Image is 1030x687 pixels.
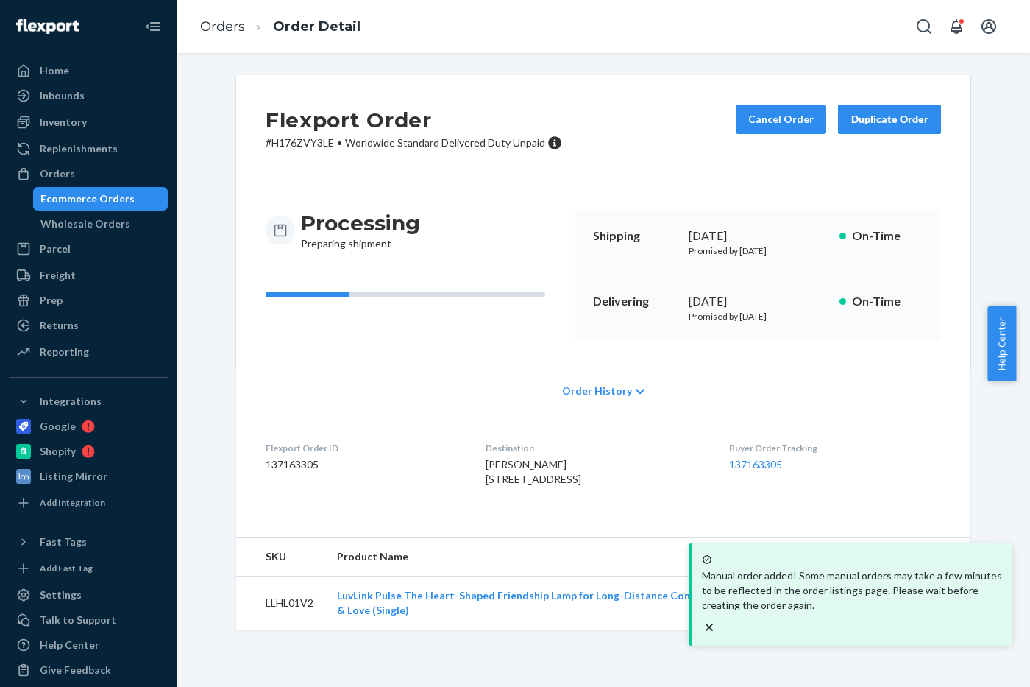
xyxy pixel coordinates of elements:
[852,293,923,310] p: On-Time
[9,440,168,463] a: Shopify
[729,458,782,471] a: 137163305
[325,538,748,577] th: Product Name
[9,658,168,682] button: Give Feedback
[9,608,168,632] a: Talk to Support
[9,289,168,312] a: Prep
[40,268,76,283] div: Freight
[987,306,1016,381] button: Help Center
[702,568,1002,613] p: Manual order added! Some manual orders may take a few minutes to be reflected in the order listin...
[40,496,105,509] div: Add Integration
[337,589,728,616] a: LuvLink Pulse The Heart-Shaped Friendship Lamp for Long-Distance Connection & Love (Single)
[40,562,93,574] div: Add Fast Tag
[40,216,130,231] div: Wholesale Orders
[702,620,717,635] svg: close toast
[9,390,168,413] button: Integrations
[40,88,85,103] div: Inbounds
[9,633,168,657] a: Help Center
[9,84,168,108] a: Inbounds
[9,162,168,186] a: Orders
[40,613,116,627] div: Talk to Support
[486,442,705,454] dt: Destination
[40,535,87,549] div: Fast Tags
[40,419,76,434] div: Google
[9,494,168,512] a: Add Integration
[942,12,971,41] button: Open notifications
[40,663,111,677] div: Give Feedback
[266,135,562,150] p: # H176ZVY3LE
[236,577,325,630] td: LLHL01V2
[40,63,69,78] div: Home
[40,242,71,256] div: Parcel
[9,560,168,577] a: Add Fast Tag
[974,12,1004,41] button: Open account menu
[33,212,168,236] a: Wholesale Orders
[910,538,970,577] th: Qty
[689,293,828,310] div: [DATE]
[9,415,168,438] a: Google
[337,136,342,149] span: •
[301,210,420,236] h3: Processing
[266,105,562,135] h2: Flexport Order
[16,19,79,34] img: Flexport logo
[40,141,118,156] div: Replenishments
[9,530,168,554] button: Fast Tags
[40,394,102,409] div: Integrations
[729,442,941,454] dt: Buyer Order Tracking
[266,442,462,454] dt: Flexport Order ID
[9,110,168,134] a: Inventory
[9,264,168,287] a: Freight
[9,137,168,161] a: Replenishments
[850,112,928,127] div: Duplicate Order
[748,538,910,577] th: Details
[188,5,372,49] ol: breadcrumbs
[9,583,168,607] a: Settings
[40,638,99,652] div: Help Center
[138,12,168,41] button: Close Navigation
[9,314,168,337] a: Returns
[40,115,87,130] div: Inventory
[736,105,826,134] button: Cancel Order
[562,384,632,398] span: Order History
[9,59,168,82] a: Home
[273,18,360,35] a: Order Detail
[345,136,545,149] span: Worldwide Standard Delivered Duty Unpaid
[236,538,325,577] th: SKU
[689,228,828,244] div: [DATE]
[9,340,168,364] a: Reporting
[40,191,135,206] div: Ecommerce Orders
[40,469,107,484] div: Listing Mirror
[9,465,168,488] a: Listing Mirror
[266,457,462,472] dd: 137163305
[40,588,82,602] div: Settings
[9,237,168,261] a: Parcel
[33,187,168,211] a: Ecommerce Orders
[200,18,245,35] a: Orders
[593,293,677,310] p: Delivering
[689,310,828,323] p: Promised by [DATE]
[838,105,941,134] button: Duplicate Order
[852,228,923,244] p: On-Time
[40,318,79,333] div: Returns
[593,228,677,244] p: Shipping
[40,345,89,359] div: Reporting
[909,12,939,41] button: Open Search Box
[40,293,63,308] div: Prep
[486,458,581,485] span: [PERSON_NAME] [STREET_ADDRESS]
[301,210,420,251] div: Preparing shipment
[40,166,75,181] div: Orders
[689,244,828,257] p: Promised by [DATE]
[40,444,76,459] div: Shopify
